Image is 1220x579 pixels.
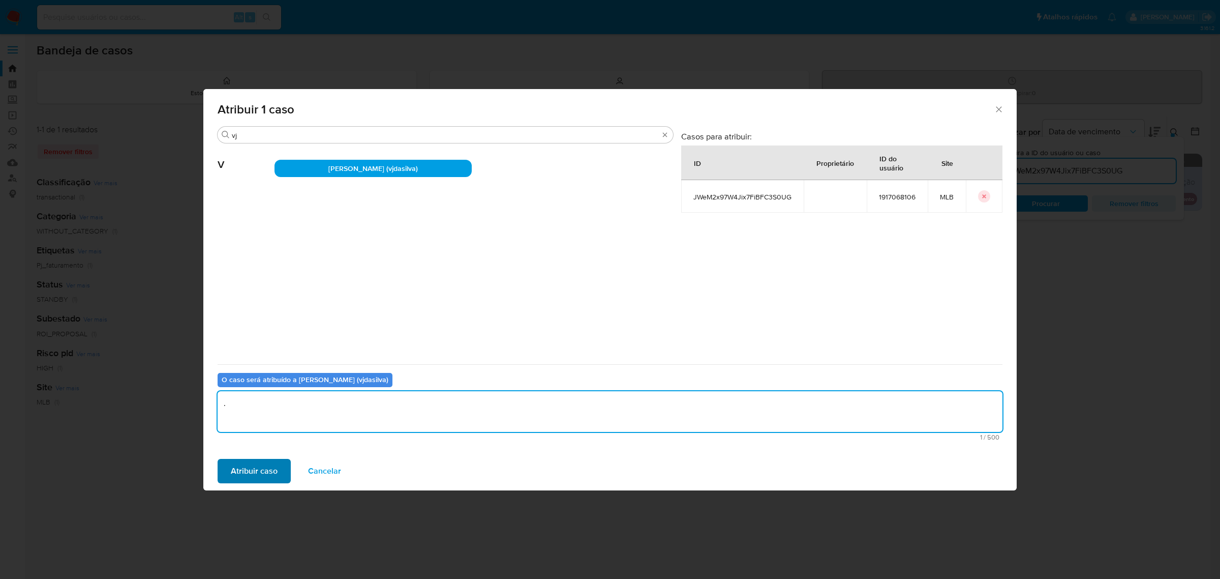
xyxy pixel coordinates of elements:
div: Proprietário [804,151,866,175]
div: assign-modal [203,89,1017,490]
button: Fechar a janela [994,104,1003,113]
span: JWeM2x97W4Jix7FiBFC3S0UG [693,192,791,201]
span: [PERSON_NAME] (vjdasilva) [328,163,418,173]
span: MLB [940,192,954,201]
div: ID [682,151,713,175]
h3: Casos para atribuir: [681,131,1002,141]
span: Cancelar [308,460,341,482]
textarea: . [218,391,1002,432]
input: Analista de pesquisa [232,131,659,140]
span: Atribuir caso [231,460,278,482]
div: [PERSON_NAME] (vjdasilva) [274,160,472,177]
span: Atribuir 1 caso [218,103,994,115]
span: V [218,143,274,171]
button: Buscar [222,131,230,139]
button: Borrar [661,131,669,139]
b: O caso será atribuído a [PERSON_NAME] (vjdasilva) [222,374,388,385]
span: Máximo 500 caracteres [221,434,999,441]
button: icon-button [978,190,990,202]
span: 1917068106 [879,192,916,201]
div: ID do usuário [867,146,927,180]
button: Cancelar [295,459,354,483]
div: Site [929,151,965,175]
button: Atribuir caso [218,459,291,483]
